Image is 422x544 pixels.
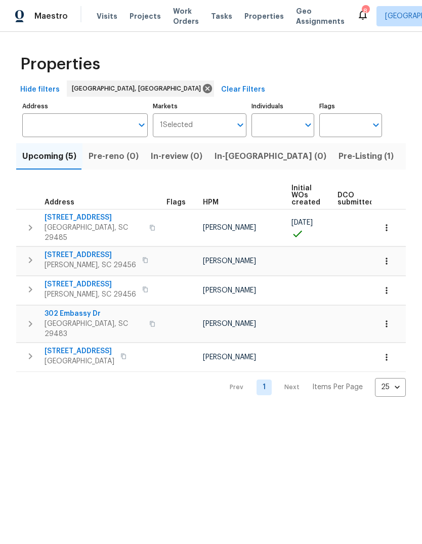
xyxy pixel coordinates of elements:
[217,80,269,99] button: Clear Filters
[160,121,193,130] span: 1 Selected
[135,118,149,132] button: Open
[203,199,219,206] span: HPM
[151,149,202,163] span: In-review (0)
[45,260,136,270] span: [PERSON_NAME], SC 29456
[375,374,406,400] div: 25
[130,11,161,21] span: Projects
[173,6,199,26] span: Work Orders
[45,213,143,223] span: [STREET_ADDRESS]
[166,199,186,206] span: Flags
[203,320,256,327] span: [PERSON_NAME]
[45,223,143,243] span: [GEOGRAPHIC_DATA], SC 29485
[97,11,117,21] span: Visits
[319,103,382,109] label: Flags
[16,80,64,99] button: Hide filters
[203,258,256,265] span: [PERSON_NAME]
[291,219,313,226] span: [DATE]
[244,11,284,21] span: Properties
[221,83,265,96] span: Clear Filters
[203,354,256,361] span: [PERSON_NAME]
[203,224,256,231] span: [PERSON_NAME]
[45,346,114,356] span: [STREET_ADDRESS]
[153,103,247,109] label: Markets
[211,13,232,20] span: Tasks
[20,83,60,96] span: Hide filters
[215,149,326,163] span: In-[GEOGRAPHIC_DATA] (0)
[339,149,394,163] span: Pre-Listing (1)
[89,149,139,163] span: Pre-reno (0)
[301,118,315,132] button: Open
[20,59,100,69] span: Properties
[369,118,383,132] button: Open
[291,185,320,206] span: Initial WOs created
[251,103,314,109] label: Individuals
[22,103,148,109] label: Address
[45,319,143,339] span: [GEOGRAPHIC_DATA], SC 29483
[34,11,68,21] span: Maestro
[67,80,214,97] div: [GEOGRAPHIC_DATA], [GEOGRAPHIC_DATA]
[362,6,369,16] div: 8
[233,118,247,132] button: Open
[45,279,136,289] span: [STREET_ADDRESS]
[22,149,76,163] span: Upcoming (5)
[45,309,143,319] span: 302 Embassy Dr
[45,199,74,206] span: Address
[45,250,136,260] span: [STREET_ADDRESS]
[45,356,114,366] span: [GEOGRAPHIC_DATA]
[203,287,256,294] span: [PERSON_NAME]
[337,192,374,206] span: DCO submitted
[296,6,345,26] span: Geo Assignments
[312,382,363,392] p: Items Per Page
[72,83,205,94] span: [GEOGRAPHIC_DATA], [GEOGRAPHIC_DATA]
[45,289,136,300] span: [PERSON_NAME], SC 29456
[257,380,272,395] a: Goto page 1
[220,378,406,397] nav: Pagination Navigation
